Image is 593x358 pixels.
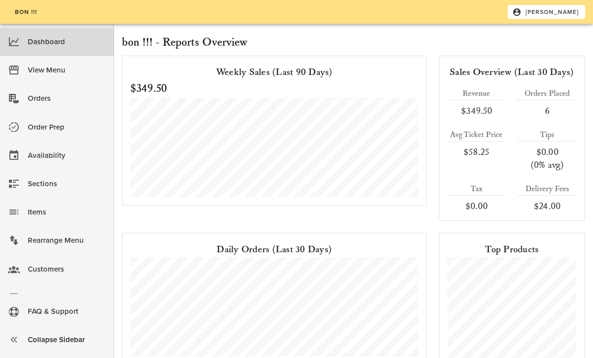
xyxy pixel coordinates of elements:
[447,104,506,117] div: $349.50
[28,119,106,136] div: Order Prep
[447,88,506,100] div: Revenue
[28,176,106,192] div: Sections
[130,64,418,80] div: Weekly Sales (Last 90 Days)
[28,332,106,348] div: Collapse Sidebar
[447,183,506,195] div: Tax
[518,200,577,213] div: $24.00
[28,147,106,164] div: Availability
[518,88,577,100] div: Orders Placed
[447,241,577,257] div: Top Products
[28,90,106,107] div: Orders
[28,289,106,306] div: Shop Settings
[14,8,37,15] span: bon !!!
[8,5,43,19] a: bon !!!
[28,62,106,78] div: View Menu
[28,303,106,320] div: FAQ & Support
[130,80,418,98] h2: $349.50
[28,261,106,278] div: Customers
[447,64,577,80] div: Sales Overview (Last 30 Days)
[447,129,506,141] div: Avg Ticket Price
[447,200,506,213] div: $0.00
[28,34,106,50] div: Dashboard
[514,7,579,16] span: [PERSON_NAME]
[130,241,418,257] div: Daily Orders (Last 30 Days)
[447,145,506,158] div: $58.25
[518,129,577,141] div: Tips
[122,34,585,52] h2: bon !!! - Reports Overview
[28,232,106,249] div: Rearrange Menu
[28,204,106,220] div: Items
[518,145,577,171] div: $0.00 (0% avg)
[508,5,585,19] button: [PERSON_NAME]
[518,183,577,195] div: Delivery Fees
[518,104,577,117] div: 6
